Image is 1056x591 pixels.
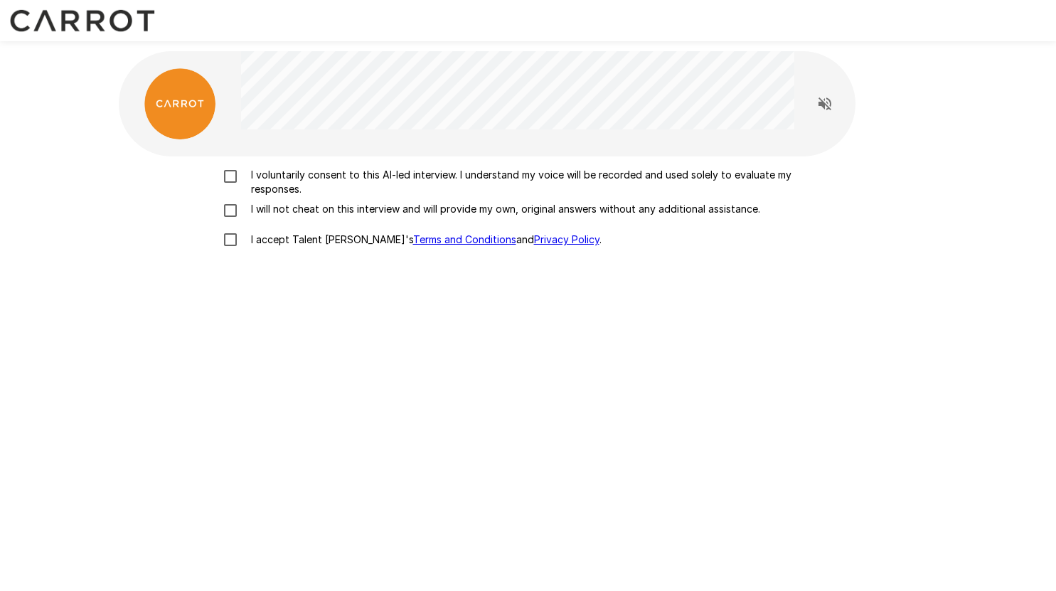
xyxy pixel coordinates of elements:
button: Read questions aloud [811,90,839,118]
p: I will not cheat on this interview and will provide my own, original answers without any addition... [245,202,760,216]
p: I accept Talent [PERSON_NAME]'s and . [245,233,602,247]
img: carrot_logo.png [144,68,215,139]
a: Privacy Policy [534,233,599,245]
p: I voluntarily consent to this AI-led interview. I understand my voice will be recorded and used s... [245,168,841,196]
a: Terms and Conditions [413,233,516,245]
